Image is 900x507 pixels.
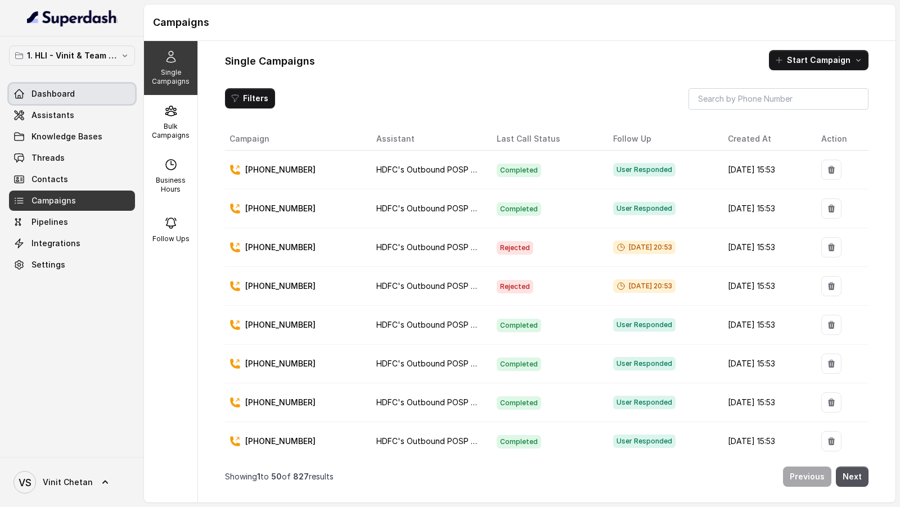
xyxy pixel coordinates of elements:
[257,472,260,481] span: 1
[152,234,190,243] p: Follow Ups
[376,436,573,446] span: HDFC's Outbound POSP Webinar Outreach AI Agent
[31,152,65,164] span: Threads
[9,105,135,125] a: Assistants
[9,212,135,232] a: Pipelines
[245,280,316,292] p: [PHONE_NUMBER]
[488,128,604,151] th: Last Call Status
[245,358,316,369] p: [PHONE_NUMBER]
[497,319,541,332] span: Completed
[9,169,135,189] a: Contacts
[719,151,812,189] td: [DATE] 15:53
[376,359,573,368] span: HDFC's Outbound POSP Webinar Outreach AI Agent
[225,52,315,70] h1: Single Campaigns
[148,176,193,194] p: Business Hours
[376,397,573,407] span: HDFC's Outbound POSP Webinar Outreach AI Agent
[31,216,68,228] span: Pipelines
[9,84,135,104] a: Dashboard
[225,128,367,151] th: Campaign
[613,241,676,254] span: [DATE] 20:53
[783,467,831,487] button: Previous
[9,191,135,211] a: Campaigns
[613,434,676,448] span: User Responded
[613,163,676,176] span: User Responded
[9,46,135,66] button: 1. HLI - Vinit & Team Workspace
[31,238,80,249] span: Integrations
[719,267,812,306] td: [DATE] 15:53
[613,357,676,370] span: User Responded
[9,467,135,498] a: Vinit Chetan
[245,319,316,331] p: [PHONE_NUMBER]
[148,68,193,86] p: Single Campaigns
[688,88,868,110] input: Search by Phone Number
[613,202,676,215] span: User Responded
[9,233,135,254] a: Integrations
[27,49,117,62] p: 1. HLI - Vinit & Team Workspace
[497,241,533,255] span: Rejected
[225,88,275,108] button: Filters
[245,397,316,408] p: [PHONE_NUMBER]
[153,13,886,31] h1: Campaigns
[31,259,65,270] span: Settings
[613,318,676,332] span: User Responded
[245,242,316,253] p: [PHONE_NUMBER]
[376,203,573,213] span: HDFC's Outbound POSP Webinar Outreach AI Agent
[497,357,541,371] span: Completed
[719,128,812,151] th: Created At
[31,174,68,185] span: Contacts
[719,189,812,228] td: [DATE] 15:53
[245,436,316,447] p: [PHONE_NUMBER]
[245,164,316,175] p: [PHONE_NUMBER]
[604,128,719,151] th: Follow Up
[225,471,334,482] p: Showing to of results
[497,280,533,293] span: Rejected
[719,228,812,267] td: [DATE] 15:53
[376,242,573,252] span: HDFC's Outbound POSP Webinar Outreach AI Agent
[148,122,193,140] p: Bulk Campaigns
[497,164,541,177] span: Completed
[271,472,282,481] span: 50
[43,477,93,488] span: Vinit Chetan
[613,279,676,293] span: [DATE] 20:53
[497,396,541,410] span: Completed
[719,345,812,383] td: [DATE] 15:53
[836,467,868,487] button: Next
[9,126,135,147] a: Knowledge Bases
[376,281,573,291] span: HDFC's Outbound POSP Webinar Outreach AI Agent
[376,165,573,174] span: HDFC's Outbound POSP Webinar Outreach AI Agent
[9,255,135,275] a: Settings
[9,148,135,168] a: Threads
[719,306,812,345] td: [DATE] 15:53
[497,435,541,449] span: Completed
[812,128,868,151] th: Action
[31,195,76,206] span: Campaigns
[19,477,31,488] text: VS
[31,88,75,99] span: Dashboard
[719,383,812,422] td: [DATE] 15:53
[225,460,868,494] nav: Pagination
[367,128,488,151] th: Assistant
[27,9,118,27] img: light.svg
[769,50,868,70] button: Start Campaign
[245,203,316,214] p: [PHONE_NUMBER]
[376,320,573,329] span: HDFC's Outbound POSP Webinar Outreach AI Agent
[293,472,309,481] span: 827
[613,396,676,409] span: User Responded
[31,131,102,142] span: Knowledge Bases
[719,422,812,461] td: [DATE] 15:53
[497,202,541,216] span: Completed
[31,110,74,121] span: Assistants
